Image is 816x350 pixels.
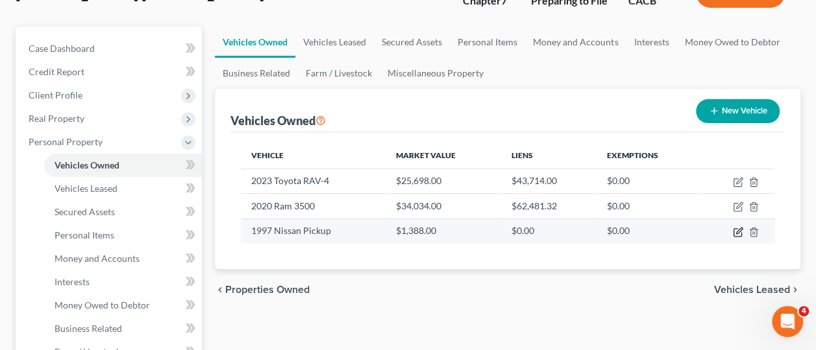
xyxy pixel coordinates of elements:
span: Vehicles Leased [55,183,117,194]
span: Secured Assets [55,206,115,217]
td: $25,698.00 [386,169,501,193]
a: Business Related [215,58,298,89]
td: $43,714.00 [501,169,597,193]
button: chevron_left Properties Owned [215,285,310,295]
a: Money and Accounts [525,27,626,58]
td: $62,481.32 [501,194,597,218]
a: Vehicles Owned [44,154,202,177]
a: Business Related [44,317,202,340]
span: Credit Report [29,66,84,77]
span: Vehicles Owned [55,159,119,170]
a: Farm / Livestock [298,58,380,89]
i: chevron_right [790,285,800,295]
span: Real Property [29,113,84,124]
a: Secured Assets [44,200,202,224]
span: Personal Items [55,229,114,240]
span: 4 [798,306,809,316]
a: Case Dashboard [18,37,202,60]
span: Personal Property [29,136,103,147]
a: Interests [626,27,676,58]
td: 2023 Toyota RAV-4 [241,169,386,193]
a: Vehicles Owned [215,27,295,58]
a: Miscellaneous Property [380,58,491,89]
td: $0.00 [597,218,700,243]
iframe: Intercom live chat [772,306,803,337]
th: Vehicle [241,143,386,169]
th: Exemptions [597,143,700,169]
span: Money and Accounts [55,253,140,264]
td: 1997 Nissan Pickup [241,218,386,243]
th: Liens [501,143,597,169]
td: $0.00 [501,218,597,243]
a: Vehicles Leased [44,177,202,200]
a: Personal Items [450,27,525,58]
td: $0.00 [597,194,700,218]
a: Credit Report [18,60,202,84]
a: Money and Accounts [44,247,202,270]
a: Money Owed to Debtor [676,27,787,58]
span: Interests [55,276,90,287]
div: Vehicles Owned [230,113,326,128]
button: New Vehicle [696,99,780,123]
a: Personal Items [44,224,202,247]
span: Case Dashboard [29,43,95,54]
a: Secured Assets [374,27,450,58]
td: $1,388.00 [386,218,501,243]
th: Market Value [386,143,501,169]
span: Client Profile [29,89,82,100]
span: Properties Owned [225,285,310,295]
a: Interests [44,270,202,294]
span: Business Related [55,323,122,334]
td: 2020 Ram 3500 [241,194,386,218]
button: Vehicles Leased chevron_right [714,285,800,295]
span: Money Owed to Debtor [55,299,150,310]
span: Vehicles Leased [714,285,790,295]
td: $34,034.00 [386,194,501,218]
td: $0.00 [597,169,700,193]
a: Vehicles Leased [295,27,374,58]
a: Money Owed to Debtor [44,294,202,317]
i: chevron_left [215,285,225,295]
